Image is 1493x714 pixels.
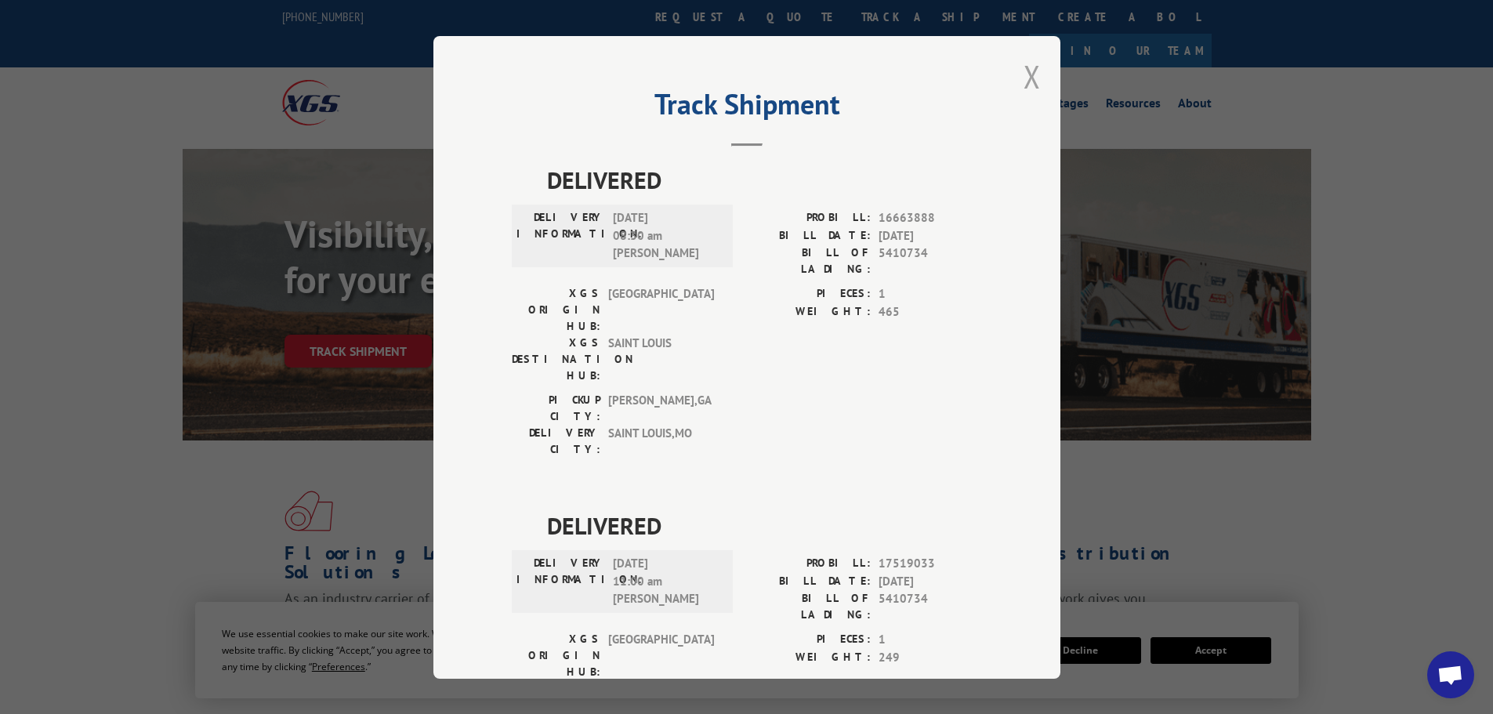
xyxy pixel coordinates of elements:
[879,590,982,623] span: 5410734
[516,209,605,263] label: DELIVERY INFORMATION:
[879,572,982,590] span: [DATE]
[512,425,600,458] label: DELIVERY CITY:
[512,392,600,425] label: PICKUP CITY:
[747,572,871,590] label: BILL DATE:
[747,648,871,666] label: WEIGHT:
[608,335,714,384] span: SAINT LOUIS
[512,631,600,680] label: XGS ORIGIN HUB:
[1024,56,1041,97] button: Close modal
[747,245,871,277] label: BILL OF LADING:
[879,631,982,649] span: 1
[879,648,982,666] span: 249
[879,245,982,277] span: 5410734
[747,631,871,649] label: PIECES:
[608,425,714,458] span: SAINT LOUIS , MO
[547,508,982,543] span: DELIVERED
[613,555,719,608] span: [DATE] 11:00 am [PERSON_NAME]
[608,392,714,425] span: [PERSON_NAME] , GA
[747,209,871,227] label: PROBILL:
[747,590,871,623] label: BILL OF LADING:
[879,209,982,227] span: 16663888
[747,555,871,573] label: PROBILL:
[879,285,982,303] span: 1
[747,227,871,245] label: BILL DATE:
[512,335,600,384] label: XGS DESTINATION HUB:
[512,93,982,123] h2: Track Shipment
[747,303,871,321] label: WEIGHT:
[747,285,871,303] label: PIECES:
[547,162,982,198] span: DELIVERED
[608,285,714,335] span: [GEOGRAPHIC_DATA]
[516,555,605,608] label: DELIVERY INFORMATION:
[512,285,600,335] label: XGS ORIGIN HUB:
[879,555,982,573] span: 17519033
[608,631,714,680] span: [GEOGRAPHIC_DATA]
[1427,651,1474,698] div: Open chat
[879,303,982,321] span: 465
[613,209,719,263] span: [DATE] 08:30 am [PERSON_NAME]
[879,227,982,245] span: [DATE]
